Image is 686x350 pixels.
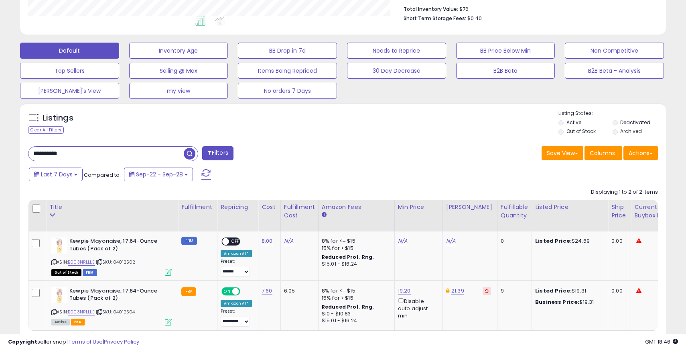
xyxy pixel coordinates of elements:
[446,237,456,245] a: N/A
[620,119,650,126] label: Deactivated
[322,261,388,268] div: $15.01 - $16.24
[590,149,615,157] span: Columns
[398,237,408,245] a: N/A
[221,309,252,327] div: Preset:
[322,311,388,317] div: $10 - $10.83
[542,146,583,160] button: Save View
[456,63,555,79] button: B2B Beta
[322,295,388,302] div: 15% for > $15
[322,211,327,219] small: Amazon Fees.
[446,203,494,211] div: [PERSON_NAME]
[181,287,196,296] small: FBA
[623,146,658,160] button: Actions
[181,203,214,211] div: Fulfillment
[51,269,81,276] span: All listings that are currently out of stock and unavailable for purchase on Amazon
[535,287,602,295] div: $19.31
[535,203,605,211] div: Listed Price
[262,287,272,295] a: 7.60
[69,237,167,254] b: Kewpie Mayonaise, 17.64-Ounce Tubes (Pack of 2)
[611,203,627,220] div: Ship Price
[69,287,167,304] b: Kewpie Mayonaise, 17.64-Ounce Tubes (Pack of 2)
[43,113,73,124] h5: Listings
[84,171,121,179] span: Compared to:
[284,237,294,245] a: N/A
[404,4,652,13] li: $76
[124,168,193,181] button: Sep-22 - Sep-28
[565,43,664,59] button: Non Competitive
[535,237,572,245] b: Listed Price:
[535,237,602,245] div: $24.69
[501,287,526,295] div: 9
[501,237,526,245] div: 0
[565,63,664,79] button: B2B Beta - Analysis
[535,298,579,306] b: Business Price:
[221,250,252,257] div: Amazon AI *
[41,170,73,178] span: Last 7 Days
[398,287,411,295] a: 19.20
[29,168,83,181] button: Last 7 Days
[634,203,676,220] div: Current Buybox Price
[71,319,85,325] span: FBA
[585,146,622,160] button: Columns
[229,238,242,245] span: OFF
[51,237,67,254] img: 4184-d4kYWL._SL40_.jpg
[221,203,255,211] div: Repricing
[51,319,70,325] span: All listings currently available for purchase on Amazon
[83,269,97,276] span: FBM
[69,338,103,346] a: Terms of Use
[322,245,388,252] div: 15% for > $15
[51,237,172,275] div: ASIN:
[535,299,602,306] div: $19.31
[238,43,337,59] button: BB Drop in 7d
[645,338,678,346] span: 2025-10-7 18:46 GMT
[262,203,277,211] div: Cost
[566,128,596,135] label: Out of Stock
[620,128,642,135] label: Archived
[239,288,252,295] span: OFF
[322,303,374,310] b: Reduced Prof. Rng.
[51,287,67,303] img: 4184-d4kYWL._SL40_.jpg
[347,43,446,59] button: Needs to Reprice
[20,43,119,59] button: Default
[181,237,197,245] small: FBM
[222,288,232,295] span: ON
[467,14,482,22] span: $0.40
[322,203,391,211] div: Amazon Fees
[49,203,175,211] div: Title
[262,237,273,245] a: 8.00
[20,83,119,99] button: [PERSON_NAME]'s View
[611,287,625,295] div: 0.00
[238,63,337,79] button: Items Being Repriced
[68,259,95,266] a: B003NRLLLE
[566,119,581,126] label: Active
[347,63,446,79] button: 30 Day Decrease
[322,254,374,260] b: Reduced Prof. Rng.
[398,203,439,211] div: Min Price
[535,287,572,295] b: Listed Price:
[129,83,228,99] button: my view
[129,63,228,79] button: Selling @ Max
[591,188,658,196] div: Displaying 1 to 2 of 2 items
[398,297,436,320] div: Disable auto adjust min
[96,259,136,265] span: | SKU: 04012502
[322,237,388,245] div: 8% for <= $15
[284,287,312,295] div: 6.05
[8,338,37,346] strong: Copyright
[28,126,64,134] div: Clear All Filters
[322,287,388,295] div: 8% for <= $15
[404,15,466,22] b: Short Term Storage Fees:
[611,237,625,245] div: 0.00
[221,300,252,307] div: Amazon AI *
[451,287,464,295] a: 21.39
[96,309,135,315] span: | SKU: 04012504
[238,83,337,99] button: No orders 7 Days
[284,203,315,220] div: Fulfillment Cost
[501,203,528,220] div: Fulfillable Quantity
[558,110,666,117] p: Listing States:
[322,317,388,324] div: $15.01 - $16.24
[51,287,172,325] div: ASIN:
[221,259,252,277] div: Preset:
[202,146,233,160] button: Filters
[456,43,555,59] button: BB Price Below Min
[20,63,119,79] button: Top Sellers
